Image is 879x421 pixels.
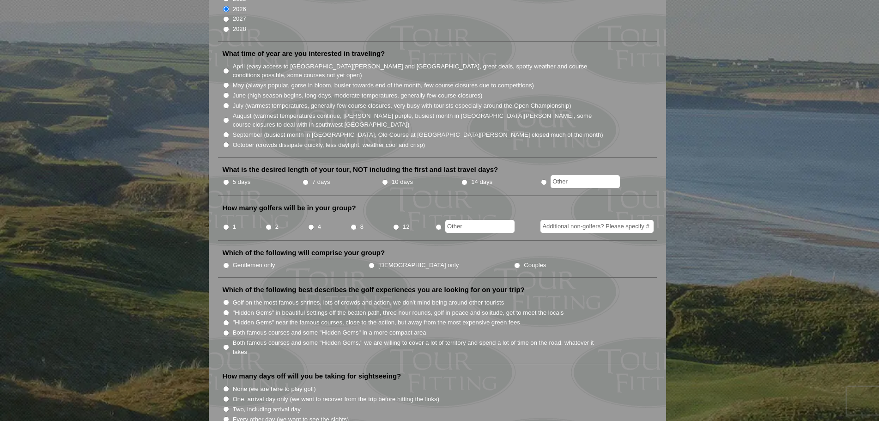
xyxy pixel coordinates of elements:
label: 2028 [233,24,246,34]
label: 8 [360,222,364,232]
label: "Hidden Gems" in beautiful settings off the beaten path, three hour rounds, golf in peace and sol... [233,308,564,317]
label: 2026 [233,5,246,14]
label: 14 days [471,177,492,187]
label: Two, including arrival day [233,405,301,414]
label: None (we are here to play golf) [233,384,316,394]
label: One, arrival day only (we want to recover from the trip before hitting the links) [233,395,439,404]
label: 12 [403,222,410,232]
label: 10 days [392,177,413,187]
label: 5 days [233,177,251,187]
label: Which of the following best describes the golf experiences you are looking for on your trip? [223,285,525,294]
label: June (high season begins, long days, moderate temperatures, generally few course closures) [233,91,483,100]
label: April (easy access to [GEOGRAPHIC_DATA][PERSON_NAME] and [GEOGRAPHIC_DATA], great deals, spotty w... [233,62,604,80]
label: Couples [524,261,546,270]
label: Both famous courses and some "Hidden Gems," we are willing to cover a lot of territory and spend ... [233,338,604,356]
label: August (warmest temperatures continue, [PERSON_NAME] purple, busiest month in [GEOGRAPHIC_DATA][P... [233,111,604,129]
label: September (busiest month in [GEOGRAPHIC_DATA], Old Course at [GEOGRAPHIC_DATA][PERSON_NAME] close... [233,130,603,140]
label: Which of the following will comprise your group? [223,248,385,257]
label: [DEMOGRAPHIC_DATA] only [378,261,459,270]
label: Both famous courses and some "Hidden Gems" in a more compact area [233,328,426,337]
label: October (crowds dissipate quickly, less daylight, weather cool and crisp) [233,140,425,150]
label: "Hidden Gems" near the famous courses, close to the action, but away from the most expensive gree... [233,318,520,327]
input: Other [445,220,515,233]
label: How many days off will you be taking for sightseeing? [223,372,401,381]
label: Golf on the most famous shrines, lots of crowds and action, we don't mind being around other tour... [233,298,504,307]
label: May (always popular, gorse in bloom, busier towards end of the month, few course closures due to ... [233,81,534,90]
label: 1 [233,222,236,232]
input: Other [551,175,620,188]
label: 2 [275,222,279,232]
label: What time of year are you interested in traveling? [223,49,385,58]
label: 2027 [233,14,246,24]
label: July (warmest temperatures, generally few course closures, very busy with tourists especially aro... [233,101,571,110]
label: What is the desired length of your tour, NOT including the first and last travel days? [223,165,498,174]
label: 7 days [312,177,330,187]
label: How many golfers will be in your group? [223,203,356,213]
input: Additional non-golfers? Please specify # [540,220,654,233]
label: 4 [318,222,321,232]
label: Gentlemen only [233,261,275,270]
